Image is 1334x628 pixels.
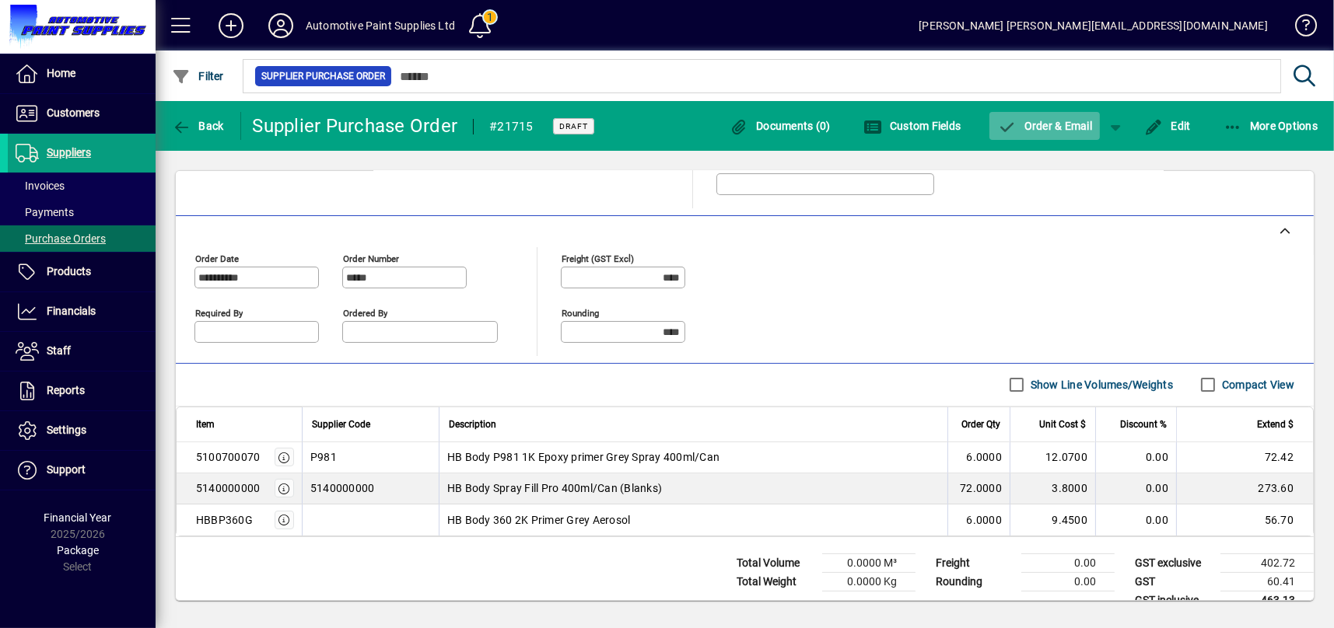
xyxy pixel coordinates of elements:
[489,114,534,139] div: #21715
[8,225,156,252] a: Purchase Orders
[562,307,599,318] mat-label: Rounding
[1176,442,1313,473] td: 72.42
[559,121,588,131] span: Draft
[919,13,1268,38] div: [PERSON_NAME] [PERSON_NAME][EMAIL_ADDRESS][DOMAIN_NAME]
[729,572,822,591] td: Total Weight
[1220,553,1314,572] td: 402.72
[261,68,385,84] span: Supplier Purchase Order
[1010,442,1095,473] td: 12.0700
[47,305,96,317] span: Financials
[47,384,85,396] span: Reports
[447,480,662,496] span: HB Body Spray Fill Pro 400ml/Can (Blanks)
[343,253,399,263] mat-label: Order number
[1028,377,1173,392] label: Show Line Volumes/Weights
[8,451,156,490] a: Support
[256,12,306,40] button: Profile
[447,449,720,465] span: HB Body P981 1K Epoxy primer Grey Spray 400ml/Can
[947,473,1010,504] td: 72.0000
[57,544,99,556] span: Package
[1219,377,1294,392] label: Compact View
[1140,112,1195,140] button: Edit
[196,449,261,465] div: 5100700070
[8,253,156,291] a: Products
[8,332,156,371] a: Staff
[447,512,631,528] span: HB Body 360 2K Primer Grey Aerosol
[1010,504,1095,536] td: 9.4500
[1176,473,1313,504] td: 273.60
[947,442,1010,473] td: 6.0000
[47,67,75,79] span: Home
[822,572,916,591] td: 0.0000 Kg
[1095,442,1176,473] td: 0.00
[1257,416,1294,433] span: Extend $
[47,106,100,119] span: Customers
[195,253,239,263] mat-label: Order date
[168,112,228,140] button: Back
[1220,112,1322,140] button: More Options
[16,180,65,192] span: Invoices
[47,146,91,159] span: Suppliers
[8,372,156,410] a: Reports
[726,112,835,140] button: Documents (0)
[47,424,86,436] span: Settings
[196,480,261,496] div: 5140000000
[928,572,1021,591] td: Rounding
[302,442,439,473] td: P981
[1127,553,1220,572] td: GST exclusive
[302,473,439,504] td: 5140000000
[206,12,256,40] button: Add
[8,94,156,133] a: Customers
[47,265,91,277] span: Products
[312,416,370,433] span: Supplier Code
[1220,572,1314,591] td: 60.41
[1010,473,1095,504] td: 3.8000
[47,463,86,476] span: Support
[195,307,243,318] mat-label: Required by
[8,199,156,225] a: Payments
[1120,416,1167,433] span: Discount %
[989,112,1100,140] button: Order & Email
[306,13,455,38] div: Automotive Paint Supplies Ltd
[1095,473,1176,504] td: 0.00
[928,553,1021,572] td: Freight
[562,253,634,263] mat-label: Freight (GST excl)
[1021,553,1115,572] td: 0.00
[8,292,156,331] a: Financials
[1127,572,1220,591] td: GST
[822,553,916,572] td: 0.0000 M³
[253,113,458,138] div: Supplier Purchase Order
[863,120,961,132] span: Custom Fields
[1144,120,1191,132] span: Edit
[196,512,253,528] div: HBBP360G
[961,416,1000,433] span: Order Qty
[1176,504,1313,536] td: 56.70
[449,416,496,433] span: Description
[196,416,215,433] span: Item
[947,504,1010,536] td: 6.0000
[1095,504,1176,536] td: 0.00
[1224,120,1318,132] span: More Options
[172,70,224,82] span: Filter
[1283,3,1315,54] a: Knowledge Base
[16,206,74,218] span: Payments
[1039,416,1086,433] span: Unit Cost $
[1021,572,1115,591] td: 0.00
[1127,591,1220,610] td: GST inclusive
[47,344,71,357] span: Staff
[8,173,156,199] a: Invoices
[156,112,241,140] app-page-header-button: Back
[1220,591,1314,610] td: 463.13
[168,62,228,90] button: Filter
[8,411,156,450] a: Settings
[997,120,1092,132] span: Order & Email
[343,307,387,318] mat-label: Ordered by
[8,54,156,93] a: Home
[172,120,224,132] span: Back
[860,112,965,140] button: Custom Fields
[44,511,112,524] span: Financial Year
[730,120,831,132] span: Documents (0)
[729,553,822,572] td: Total Volume
[16,232,106,245] span: Purchase Orders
